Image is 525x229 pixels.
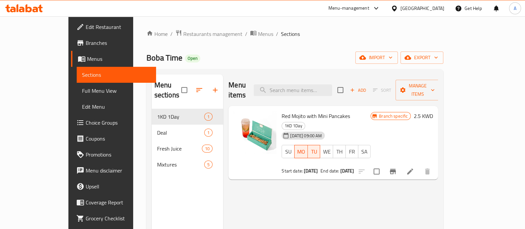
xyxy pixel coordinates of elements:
span: Select to update [370,165,384,178]
span: Deal [157,129,205,137]
span: WE [323,147,330,157]
a: Menus [250,30,273,38]
button: Add [347,85,369,95]
li: / [170,30,173,38]
div: Mixtures5 [152,157,223,172]
button: TU [308,145,320,158]
span: 5 [205,162,212,168]
button: Manage items [395,80,440,100]
button: TH [333,145,346,158]
h2: Menu sections [154,80,182,100]
img: Red Mojito with Mini Pancakes [234,111,276,154]
span: Branches [86,39,151,47]
span: import [361,54,393,62]
span: Boba Time [146,50,182,65]
span: Select section first [369,85,395,95]
a: Sections [77,67,156,83]
div: [GEOGRAPHIC_DATA] [400,5,444,12]
span: 1 [205,114,212,120]
a: Edit Restaurant [71,19,156,35]
span: Menus [87,55,151,63]
span: Upsell [86,182,151,190]
div: Fresh Juice10 [152,141,223,157]
span: Sort sections [191,82,207,98]
h6: 2.5 KWD [413,111,433,121]
nav: breadcrumb [146,30,444,38]
span: Select section [333,83,347,97]
span: Manage items [401,82,435,98]
span: A [514,5,516,12]
div: items [204,129,213,137]
span: [DATE] 09:00 AM [288,133,324,139]
span: FR [348,147,356,157]
a: Menu disclaimer [71,163,156,178]
a: Branches [71,35,156,51]
span: 1KD 1Day [157,113,205,121]
span: Edit Menu [82,103,151,111]
span: Start date: [282,167,303,175]
button: FR [345,145,358,158]
span: Menu disclaimer [86,167,151,174]
span: Grocery Checklist [86,214,151,222]
button: WE [320,145,333,158]
a: Restaurants management [175,30,242,38]
button: MO [294,145,308,158]
button: delete [419,164,435,179]
span: SA [361,147,368,157]
button: export [400,52,443,64]
nav: Menu sections [152,106,223,175]
span: Restaurants management [183,30,242,38]
span: Choice Groups [86,119,151,127]
span: Branch specific [376,113,410,119]
a: Coverage Report [71,194,156,210]
span: 10 [202,146,212,152]
div: Mixtures [157,161,205,169]
a: Choice Groups [71,115,156,131]
span: TU [310,147,318,157]
input: search [254,84,332,96]
a: Home [146,30,168,38]
a: Full Menu View [77,83,156,99]
button: SU [282,145,295,158]
a: Coupons [71,131,156,147]
button: Add section [207,82,223,98]
span: Coupons [86,135,151,143]
span: Red Mojito with Mini Pancakes [282,111,350,121]
span: Open [185,56,200,61]
b: [DATE] [304,167,318,175]
button: Branch-specific-item [385,164,401,179]
span: Promotions [86,151,151,159]
span: Edit Restaurant [86,23,151,31]
div: 1KD 1Day1 [152,109,223,125]
span: Menus [258,30,273,38]
h2: Menu items [228,80,246,100]
a: Edit menu item [406,168,414,175]
span: Sections [281,30,300,38]
span: TH [336,147,343,157]
div: Menu-management [328,4,369,12]
span: Sections [82,71,151,79]
span: Select all sections [177,83,191,97]
button: import [355,52,398,64]
div: Deal1 [152,125,223,141]
a: Grocery Checklist [71,210,156,226]
div: items [204,113,213,121]
span: export [406,54,438,62]
span: Full Menu View [82,87,151,95]
span: Add item [347,85,369,95]
span: MO [297,147,305,157]
span: SU [285,147,292,157]
div: 1KD 1Day [282,122,305,130]
span: 1KD 1Day [282,122,305,130]
a: Upsell [71,178,156,194]
div: items [204,161,213,169]
b: [DATE] [340,167,354,175]
a: Promotions [71,147,156,163]
a: Menus [71,51,156,67]
div: Open [185,55,200,62]
span: End date: [320,167,339,175]
span: Fresh Juice [157,145,202,153]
